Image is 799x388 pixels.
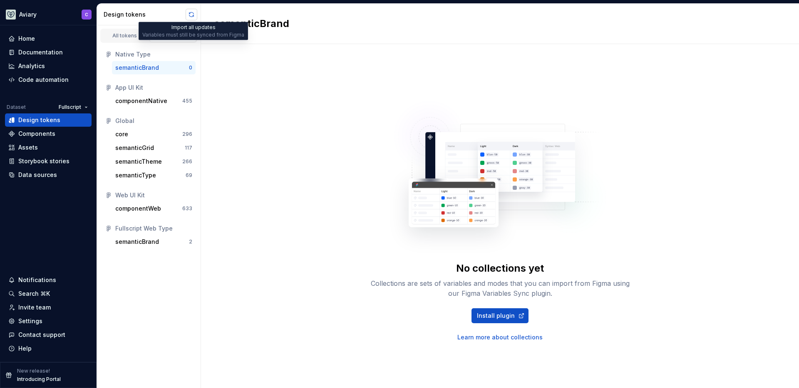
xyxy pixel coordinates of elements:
[7,104,26,111] div: Dataset
[189,238,192,245] div: 2
[5,32,92,45] a: Home
[18,34,35,43] div: Home
[104,10,186,19] div: Design tokens
[142,32,244,38] div: Variables must still be synced from Figma
[182,158,192,165] div: 266
[18,157,69,165] div: Storybook stories
[185,145,192,151] div: 117
[18,130,55,138] div: Components
[115,144,154,152] div: semanticGrid
[18,76,69,84] div: Code automation
[18,62,45,70] div: Analytics
[18,171,57,179] div: Data sources
[5,141,92,154] a: Assets
[115,157,162,166] div: semanticTheme
[5,59,92,73] a: Analytics
[5,314,92,328] a: Settings
[5,46,92,59] a: Documentation
[139,22,248,40] div: Import all updates
[115,117,192,125] div: Global
[456,262,544,275] div: No collections yet
[182,131,192,138] div: 296
[19,10,37,19] div: Aviary
[104,32,146,39] div: All tokens
[112,169,196,182] button: semanticType69
[186,172,192,179] div: 69
[5,273,92,287] button: Notifications
[189,64,192,71] div: 0
[18,290,50,298] div: Search ⌘K
[115,64,159,72] div: semanticBrand
[18,48,63,56] div: Documentation
[5,301,92,314] a: Invite team
[115,224,192,233] div: Fullscript Web Type
[2,5,95,23] button: AviaryC
[112,61,196,74] button: semanticBrand0
[18,344,32,353] div: Help
[115,97,167,105] div: componentNative
[5,127,92,140] a: Components
[112,141,196,155] button: semanticGrid117
[5,73,92,86] a: Code automation
[367,278,633,298] div: Collections are sets of variables and modes that you can import from Figma using our Figma Variab...
[112,235,196,248] button: semanticBrand2
[5,113,92,127] a: Design tokens
[17,368,50,374] p: New release!
[182,205,192,212] div: 633
[17,376,61,383] p: Introducing Portal
[112,155,196,168] button: semanticTheme266
[5,155,92,168] a: Storybook stories
[112,202,196,215] button: componentWeb633
[55,101,92,113] button: Fullscript
[115,238,159,246] div: semanticBrand
[59,104,81,111] span: Fullscript
[115,130,128,138] div: core
[457,333,543,341] a: Learn more about collections
[115,171,156,179] div: semanticType
[115,191,192,199] div: Web UI Kit
[471,308,529,323] a: Install plugin
[112,94,196,108] button: componentNative455
[18,317,42,325] div: Settings
[477,312,515,320] span: Install plugin
[5,342,92,355] button: Help
[85,11,88,18] div: C
[112,128,196,141] button: core296
[18,303,51,312] div: Invite team
[214,17,289,30] h2: semanticBrand
[6,10,16,20] img: 256e2c79-9abd-4d59-8978-03feab5a3943.png
[18,116,60,124] div: Design tokens
[5,328,92,341] button: Contact support
[18,331,65,339] div: Contact support
[18,143,38,152] div: Assets
[115,204,161,213] div: componentWeb
[18,276,56,284] div: Notifications
[5,287,92,300] button: Search ⌘K
[115,83,192,92] div: App UI Kit
[115,50,192,59] div: Native Type
[182,98,192,104] div: 455
[5,168,92,182] a: Data sources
